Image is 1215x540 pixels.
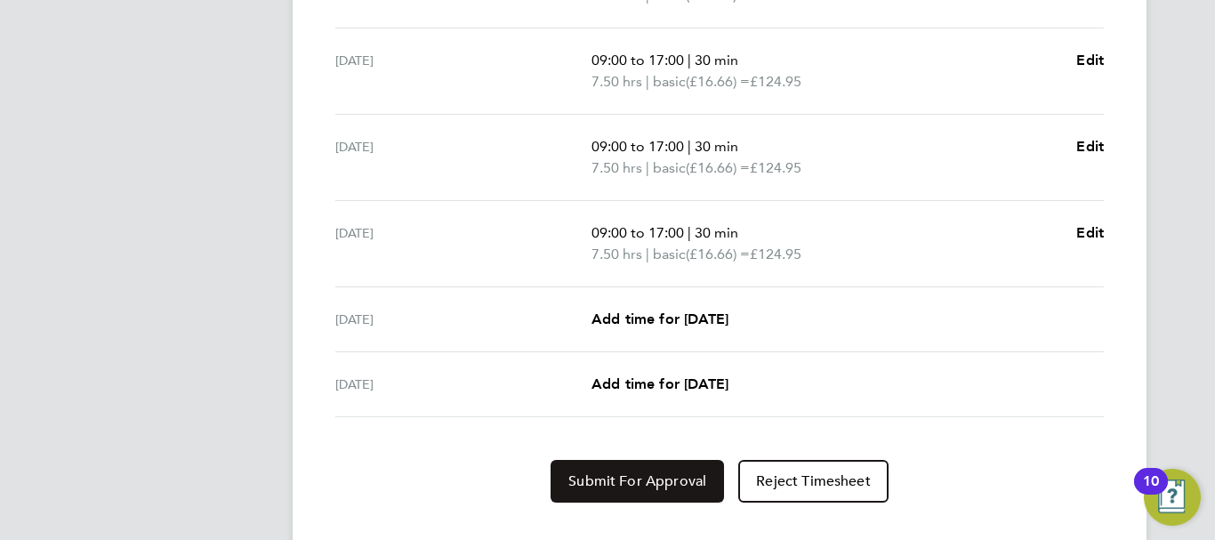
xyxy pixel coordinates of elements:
[738,460,889,503] button: Reject Timesheet
[653,71,686,93] span: basic
[335,374,591,395] div: [DATE]
[688,224,691,241] span: |
[653,244,686,265] span: basic
[591,310,728,327] span: Add time for [DATE]
[591,309,728,330] a: Add time for [DATE]
[695,224,738,241] span: 30 min
[686,159,750,176] span: (£16.66) =
[1076,222,1104,244] a: Edit
[653,157,686,179] span: basic
[591,159,642,176] span: 7.50 hrs
[591,52,684,69] span: 09:00 to 17:00
[1144,469,1201,526] button: Open Resource Center, 10 new notifications
[335,136,591,179] div: [DATE]
[1076,52,1104,69] span: Edit
[1076,136,1104,157] a: Edit
[1076,224,1104,241] span: Edit
[591,224,684,241] span: 09:00 to 17:00
[335,222,591,265] div: [DATE]
[646,159,649,176] span: |
[688,138,691,155] span: |
[335,50,591,93] div: [DATE]
[591,73,642,90] span: 7.50 hrs
[1076,50,1104,71] a: Edit
[591,374,728,395] a: Add time for [DATE]
[750,73,801,90] span: £124.95
[551,460,724,503] button: Submit For Approval
[1143,481,1159,504] div: 10
[646,73,649,90] span: |
[335,309,591,330] div: [DATE]
[756,472,871,490] span: Reject Timesheet
[568,472,706,490] span: Submit For Approval
[646,246,649,262] span: |
[695,138,738,155] span: 30 min
[750,159,801,176] span: £124.95
[686,246,750,262] span: (£16.66) =
[591,246,642,262] span: 7.50 hrs
[1076,138,1104,155] span: Edit
[688,52,691,69] span: |
[750,246,801,262] span: £124.95
[591,375,728,392] span: Add time for [DATE]
[591,138,684,155] span: 09:00 to 17:00
[686,73,750,90] span: (£16.66) =
[695,52,738,69] span: 30 min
